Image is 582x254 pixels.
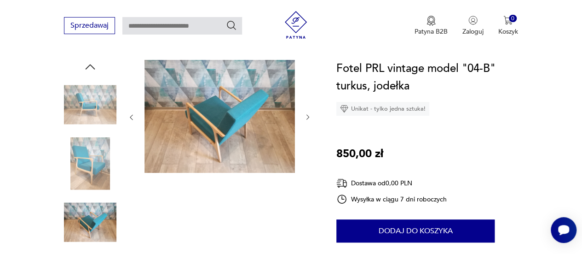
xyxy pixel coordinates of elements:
h1: Fotel PRL vintage model "04-B" turkus, jodełka [336,60,518,95]
img: Ikona dostawy [336,177,347,189]
button: 0Koszyk [498,16,518,36]
img: Ikonka użytkownika [468,16,478,25]
button: Patyna B2B [415,16,448,36]
img: Zdjęcie produktu Fotel PRL vintage model "04-B" turkus, jodełka [64,78,116,131]
img: Zdjęcie produktu Fotel PRL vintage model "04-B" turkus, jodełka [144,60,295,173]
img: Ikona koszyka [503,16,513,25]
p: Patyna B2B [415,27,448,36]
img: Ikona medalu [426,16,436,26]
div: Dostawa od 0,00 PLN [336,177,447,189]
p: Zaloguj [462,27,484,36]
p: Koszyk [498,27,518,36]
p: 850,00 zł [336,145,383,163]
iframe: Smartsupp widget button [551,217,576,243]
button: Dodaj do koszyka [336,219,495,242]
img: Patyna - sklep z meblami i dekoracjami vintage [282,11,310,39]
img: Ikona diamentu [340,105,348,113]
button: Sprzedawaj [64,17,115,34]
a: Ikona medaluPatyna B2B [415,16,448,36]
div: Unikat - tylko jedna sztuka! [336,102,429,116]
div: Wysyłka w ciągu 7 dni roboczych [336,194,447,205]
button: Zaloguj [462,16,484,36]
div: 0 [509,15,517,23]
img: Zdjęcie produktu Fotel PRL vintage model "04-B" turkus, jodełka [64,137,116,190]
a: Sprzedawaj [64,23,115,30]
img: Zdjęcie produktu Fotel PRL vintage model "04-B" turkus, jodełka [64,196,116,248]
button: Szukaj [226,20,237,31]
